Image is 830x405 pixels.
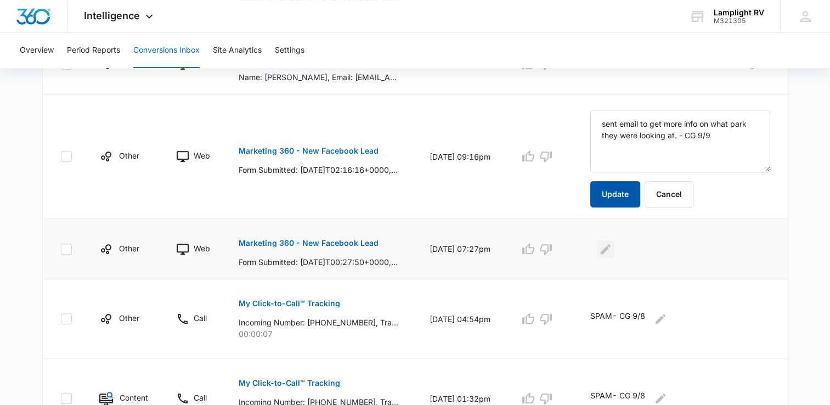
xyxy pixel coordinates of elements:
[193,312,206,324] p: Call
[239,328,403,340] p: 00:00:07
[645,181,693,207] button: Cancel
[416,219,506,279] td: [DATE] 07:27pm
[67,33,120,68] button: Period Reports
[239,379,340,387] p: My Click-to-Call™ Tracking
[119,243,139,254] p: Other
[652,310,669,328] button: Edit Comments
[239,370,340,396] button: My Click-to-Call™ Tracking
[714,17,764,25] div: account id
[590,110,770,172] textarea: sent email to get more info on what park they were looking at. - CG 9/9
[84,10,140,21] span: Intelligence
[193,392,206,403] p: Call
[239,300,340,307] p: My Click-to-Call™ Tracking
[239,138,379,164] button: Marketing 360 - New Facebook Lead
[120,392,148,403] p: Content
[239,230,379,256] button: Marketing 360 - New Facebook Lead
[597,240,614,258] button: Edit Comments
[590,310,645,328] p: SPAM- CG 9/8
[119,150,139,161] p: Other
[239,256,398,268] p: Form Submitted: [DATE]T00:27:50+0000, Name: [PERSON_NAME], Email: [EMAIL_ADDRESS][DOMAIN_NAME], P...
[213,33,262,68] button: Site Analytics
[239,147,379,155] p: Marketing 360 - New Facebook Lead
[416,279,506,359] td: [DATE] 04:54pm
[275,33,304,68] button: Settings
[119,312,139,324] p: Other
[416,94,506,219] td: [DATE] 09:16pm
[193,150,210,161] p: Web
[239,71,398,83] p: Name: [PERSON_NAME], Email: [EMAIL_ADDRESS][DOMAIN_NAME], Phone: [PHONE_NUMBER], How can we help?...
[133,33,200,68] button: Conversions Inbox
[590,181,640,207] button: Update
[714,8,764,17] div: account name
[20,33,54,68] button: Overview
[239,239,379,247] p: Marketing 360 - New Facebook Lead
[239,290,340,317] button: My Click-to-Call™ Tracking
[239,317,398,328] p: Incoming Number: [PHONE_NUMBER], Tracking Number: [PHONE_NUMBER], Ring To: [PHONE_NUMBER], Caller...
[239,164,398,176] p: Form Submitted: [DATE]T02:16:16+0000, Name: [PERSON_NAME], Email: [EMAIL_ADDRESS][DOMAIN_NAME], P...
[193,243,210,254] p: Web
